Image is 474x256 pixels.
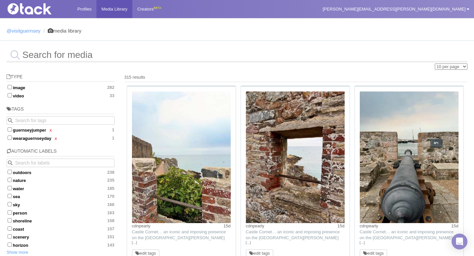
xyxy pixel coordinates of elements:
span: 235 [107,178,115,183]
label: guernseyjumper [7,126,115,133]
time: Posted: 19/08/2025, 09:34:12 [224,223,231,229]
input: video33 [8,93,12,97]
span: 282 [107,85,115,90]
label: horizon [7,242,115,248]
span: Castle Cornet… an iconic and imposing presence on the [GEOGRAPHIC_DATA][PERSON_NAME] #guernsey vi... [132,229,226,246]
input: horizon143 [8,243,12,247]
input: image282 [8,85,12,89]
label: video [7,92,115,99]
time: Posted: 19/08/2025, 09:34:12 [337,223,345,229]
div: BETA [154,5,161,12]
input: Search for tags [7,116,115,125]
span: 166 [107,202,115,207]
span: 33 [110,93,114,98]
li: media library [42,28,81,34]
img: Image may contain: weapon, mortar shell, artillery, cannon, architecture, building, castle, fortr... [360,91,459,223]
label: water [7,185,115,192]
label: nature [7,177,115,183]
input: wearaguernseydayx 1 [8,136,12,140]
time: Posted: 19/08/2025, 09:34:12 [451,223,459,229]
input: guernseyjumperx 1 [8,127,12,132]
button: Search [7,116,15,125]
span: 170 [107,194,115,199]
span: 157 [107,226,115,232]
a: edit tags [135,251,156,256]
label: sky [7,201,115,208]
img: Image may contain: horizon, nature, outdoors, sky, summer, scenery, rock, herbal, herbs, plant, a... [132,91,231,223]
label: wearaguernseyday [7,135,115,141]
h5: Tags [7,107,115,114]
input: person163 [8,210,12,215]
input: nature235 [8,178,12,182]
span: 143 [107,243,115,248]
span: 163 [107,210,115,216]
h5: Type [7,74,115,82]
div: Open Intercom Messenger [452,234,467,249]
input: water185 [8,186,12,190]
span: 151 [107,234,115,240]
a: x [55,136,57,141]
a: cdnpearly [246,223,264,228]
svg: Search [8,118,13,123]
a: […] [246,240,345,246]
button: Search [7,159,15,167]
span: 185 [107,186,115,191]
img: Tack [5,3,71,14]
label: shoreline [7,217,115,224]
h5: Automatic Labels [7,149,115,156]
a: Show more [7,250,28,255]
span: 158 [107,218,115,223]
span: 1 [112,136,114,141]
a: cdnpearly [132,223,150,228]
label: coast [7,225,115,232]
input: coast157 [8,226,12,231]
a: edit tags [249,251,270,256]
input: outdoors238 [8,170,12,174]
a: cdnpearly [360,223,378,228]
input: scenery151 [8,234,12,239]
a: edit tags [363,251,384,256]
span: 1 [112,127,114,133]
div: 315 results [124,74,468,80]
span: Castle Cornet… an iconic and imposing presence on the [GEOGRAPHIC_DATA][PERSON_NAME] #guernsey vi... [360,229,454,246]
input: sea170 [8,194,12,198]
a: x [49,128,52,133]
img: Image may contain: home damage, window - broken, brick, rock, nature, outdoors, architecture, bui... [246,91,345,223]
a: […] [132,240,231,246]
span: 238 [107,170,115,175]
span: Castle Cornet… an iconic and imposing presence on the [GEOGRAPHIC_DATA][PERSON_NAME] #guernsey vi... [246,229,340,246]
input: Search for media [7,47,467,63]
label: person [7,209,115,216]
label: image [7,84,115,90]
a: […] [360,240,459,246]
label: sea [7,193,115,199]
svg: Search [8,161,13,165]
input: shoreline158 [8,218,12,222]
label: scenery [7,233,115,240]
input: Search for labels [7,159,115,167]
a: @visitguernsey [7,28,40,34]
input: sky166 [8,202,12,206]
label: outdoors [7,169,115,175]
